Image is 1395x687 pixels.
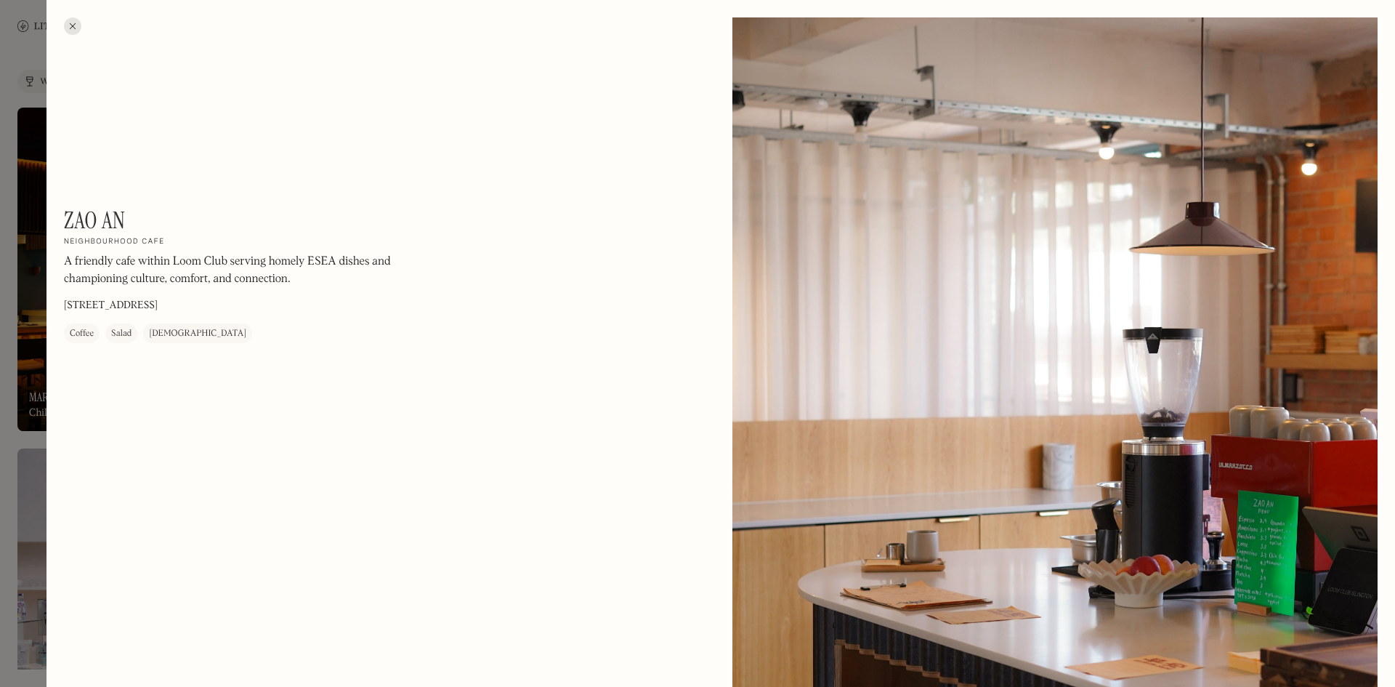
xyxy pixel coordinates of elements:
[64,253,456,288] p: A friendly cafe within Loom Club serving homely ESEA dishes and championing culture, comfort, and...
[64,206,126,234] h1: Zao An
[111,326,132,341] div: Salad
[64,237,165,247] h2: Neighbourhood cafe
[70,326,94,341] div: Coffee
[149,326,246,341] div: [DEMOGRAPHIC_DATA]
[64,298,158,313] p: [STREET_ADDRESS]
